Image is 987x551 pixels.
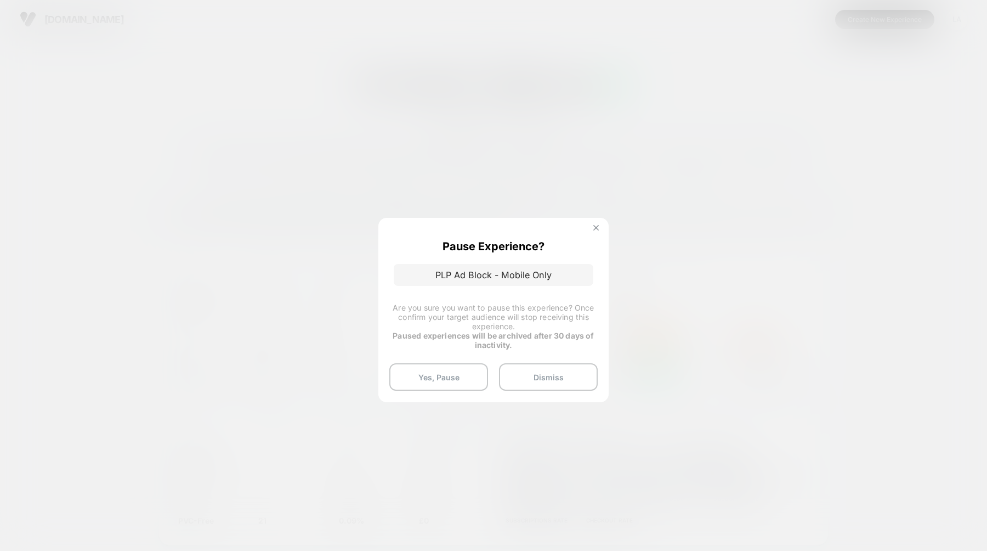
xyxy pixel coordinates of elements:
span: Are you sure you want to pause this experience? Once confirm your target audience will stop recei... [393,303,594,331]
strong: Paused experiences will be archived after 30 days of inactivity. [393,331,594,350]
img: close [593,225,599,230]
button: Yes, Pause [389,363,488,391]
p: Pause Experience? [443,240,544,253]
button: Dismiss [499,363,598,391]
p: PLP Ad Block - Mobile Only [394,264,593,286]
